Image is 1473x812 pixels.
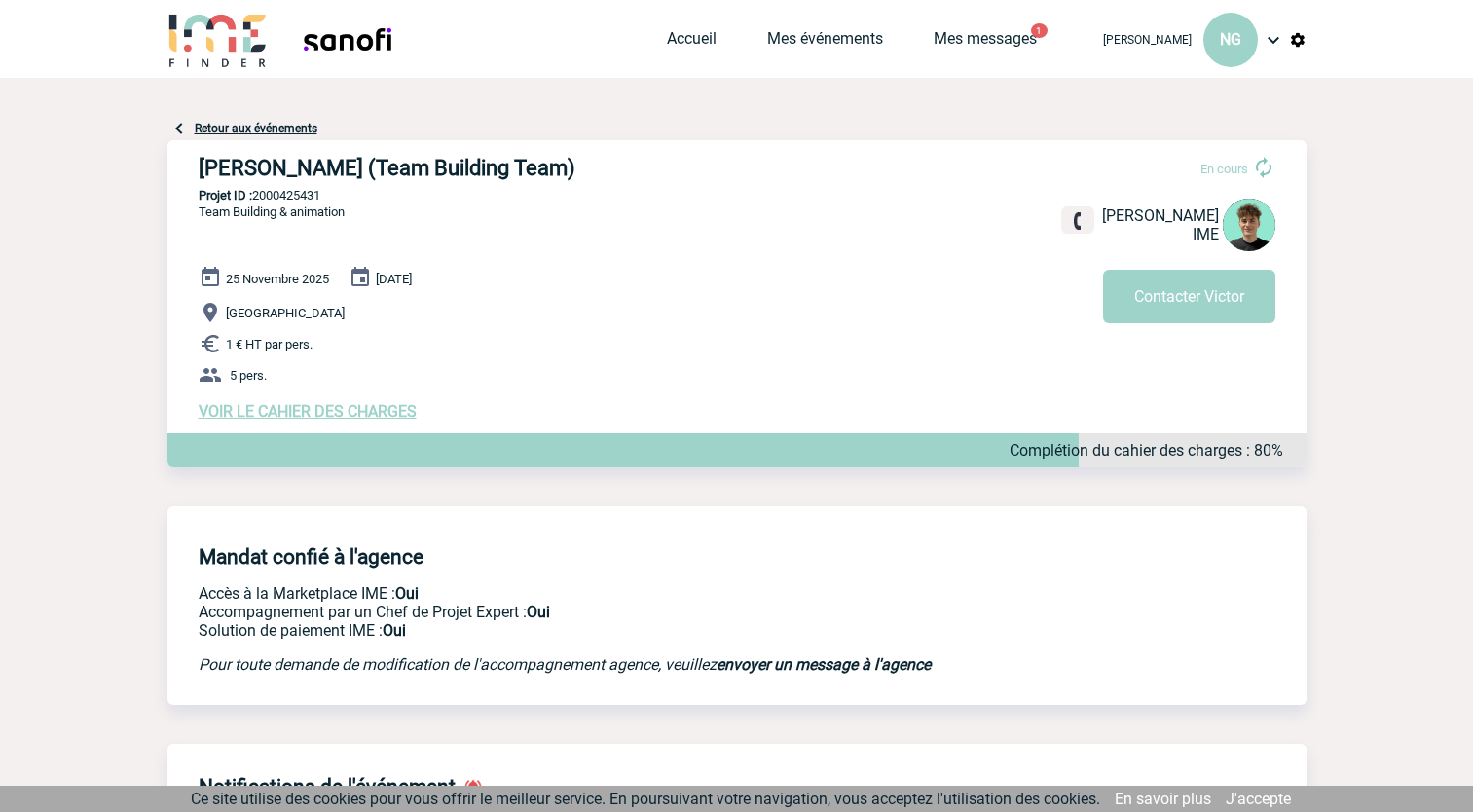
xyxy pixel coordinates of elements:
[199,655,931,674] em: Pour toute demande de modification de l'accompagnement agence, veuillez
[1103,270,1275,323] button: Contacter Victor
[1200,162,1248,176] span: En cours
[199,584,1007,603] p: Accès à la Marketplace IME :
[230,368,267,383] span: 5 pers.
[1226,790,1291,808] a: J'accepte
[1031,23,1048,38] button: 1
[1193,225,1219,243] span: IME
[226,337,313,351] span: 1 € HT par pers.
[1220,30,1241,49] span: NG
[1102,206,1219,225] span: [PERSON_NAME]
[1103,33,1192,47] span: [PERSON_NAME]
[1115,790,1211,808] a: En savoir plus
[191,790,1100,808] span: Ce site utilise des cookies pour vous offrir le meilleur service. En poursuivant votre navigation...
[199,603,1007,621] p: Prestation payante
[199,621,1007,640] p: Conformité aux process achat client, Prise en charge de la facturation, Mutualisation de plusieur...
[167,188,1307,203] p: 2000425431
[667,29,717,56] a: Accueil
[167,12,269,67] img: IME-Finder
[199,156,783,180] h3: [PERSON_NAME] (Team Building Team)
[934,29,1037,56] a: Mes messages
[376,272,412,286] span: [DATE]
[199,545,423,569] h4: Mandat confié à l'agence
[717,655,931,674] a: envoyer un message à l'agence
[767,29,883,56] a: Mes événements
[199,188,252,203] b: Projet ID :
[1069,212,1086,230] img: fixe.png
[226,272,329,286] span: 25 Novembre 2025
[226,306,345,320] span: [GEOGRAPHIC_DATA]
[395,584,419,603] b: Oui
[195,122,317,135] a: Retour aux événements
[199,204,345,219] span: Team Building & animation
[199,775,456,798] h4: Notifications de l'événement
[527,603,550,621] b: Oui
[383,621,406,640] b: Oui
[199,402,417,421] a: VOIR LE CAHIER DES CHARGES
[1223,199,1275,251] img: 131612-0.png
